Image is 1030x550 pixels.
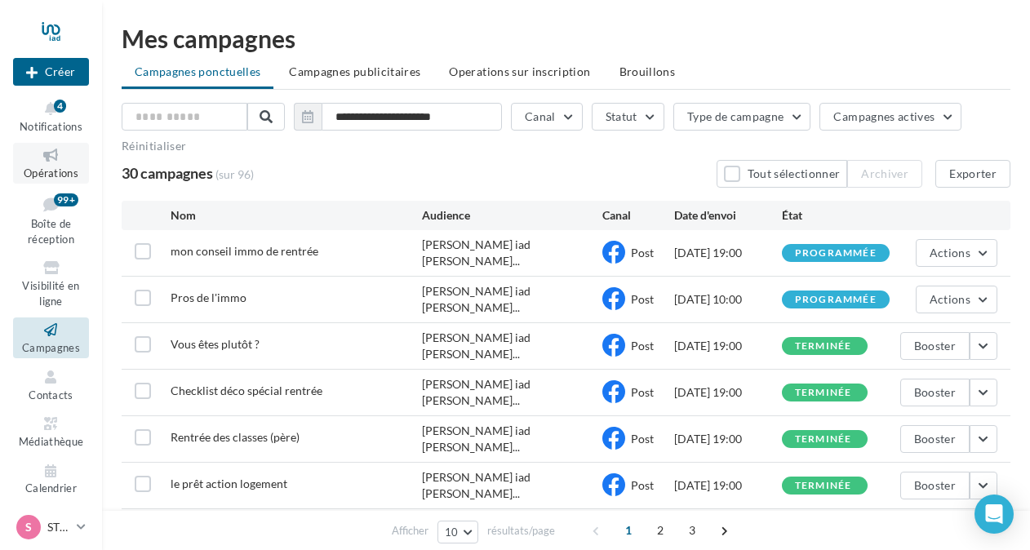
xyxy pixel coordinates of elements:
span: 10 [445,526,459,539]
span: [PERSON_NAME] iad [PERSON_NAME]... [422,469,602,502]
span: Post [631,432,654,446]
button: Booster [900,332,970,360]
span: Campagnes actives [833,109,935,123]
button: Statut [592,103,664,131]
button: Réinitialiser [122,140,187,153]
div: Nouvelle campagne [13,58,89,86]
a: Visibilité en ligne [13,255,89,311]
span: Campagnes publicitaires [289,64,420,78]
span: Afficher [392,523,428,539]
div: [DATE] 19:00 [674,384,782,401]
span: Pros de l'immo [171,291,246,304]
button: Booster [900,379,970,406]
span: Campagnes [22,341,80,354]
span: Actions [930,292,970,306]
span: Operations sur inscription [449,64,590,78]
span: Brouillons [619,64,676,78]
span: 3 [679,517,705,543]
div: terminée [795,341,852,352]
span: [PERSON_NAME] iad [PERSON_NAME]... [422,237,602,269]
span: Actions [930,246,970,259]
span: Post [631,292,654,306]
span: S [25,519,32,535]
div: programmée [795,295,877,305]
span: Vous êtes plutôt ? [171,337,260,351]
a: Contacts [13,365,89,405]
span: Notifications [20,120,82,133]
div: [DATE] 19:00 [674,338,782,354]
span: [PERSON_NAME] iad [PERSON_NAME]... [422,376,602,409]
span: Post [631,385,654,399]
button: Actions [916,286,997,313]
span: Visibilité en ligne [22,279,79,308]
span: [PERSON_NAME] iad [PERSON_NAME]... [422,423,602,455]
div: Nom [171,207,422,224]
span: mon conseil immo de rentrée [171,244,318,258]
a: Boîte de réception99+ [13,190,89,250]
button: Actions [916,239,997,267]
span: [PERSON_NAME] iad [PERSON_NAME]... [422,283,602,316]
button: Booster [900,425,970,453]
span: Opérations [24,166,78,180]
button: Tout sélectionner [717,160,847,188]
span: 30 campagnes [122,164,213,182]
a: Opérations [13,143,89,183]
span: le prêt action logement [171,477,287,490]
div: [DATE] 19:00 [674,431,782,447]
span: Post [631,246,654,259]
span: 1 [615,517,642,543]
button: Notifications 4 [13,96,89,136]
div: Mes campagnes [122,26,1010,51]
span: [PERSON_NAME] iad [PERSON_NAME]... [422,330,602,362]
span: 2 [647,517,673,543]
span: Boîte de réception [28,217,74,246]
a: S STIAD [13,512,89,543]
button: Canal [511,103,583,131]
div: Canal [602,207,674,224]
button: Créer [13,58,89,86]
div: État [782,207,890,224]
span: Checklist déco spécial rentrée [171,384,322,397]
p: STIAD [47,519,70,535]
div: terminée [795,481,852,491]
div: Date d'envoi [674,207,782,224]
button: Exporter [935,160,1010,188]
div: programmée [795,248,877,259]
span: Post [631,339,654,353]
button: Archiver [847,160,922,188]
a: Médiathèque [13,411,89,451]
span: Calendrier [25,482,77,495]
span: (sur 96) [215,166,254,183]
span: Post [631,478,654,492]
span: Contacts [29,388,73,401]
div: terminée [795,434,852,445]
a: Campagnes [13,317,89,357]
div: 4 [54,100,66,113]
a: Calendrier [13,459,89,499]
button: Type de campagne [673,103,811,131]
div: Audience [422,207,602,224]
div: 99+ [54,193,78,206]
span: Rentrée des classes (père) [171,430,300,444]
span: Médiathèque [19,435,84,448]
div: [DATE] 19:00 [674,245,782,261]
div: [DATE] 10:00 [674,291,782,308]
div: Open Intercom Messenger [975,495,1014,534]
button: 10 [437,521,479,543]
div: terminée [795,388,852,398]
span: résultats/page [487,523,555,539]
button: Campagnes actives [819,103,961,131]
button: Booster [900,472,970,499]
div: [DATE] 19:00 [674,477,782,494]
